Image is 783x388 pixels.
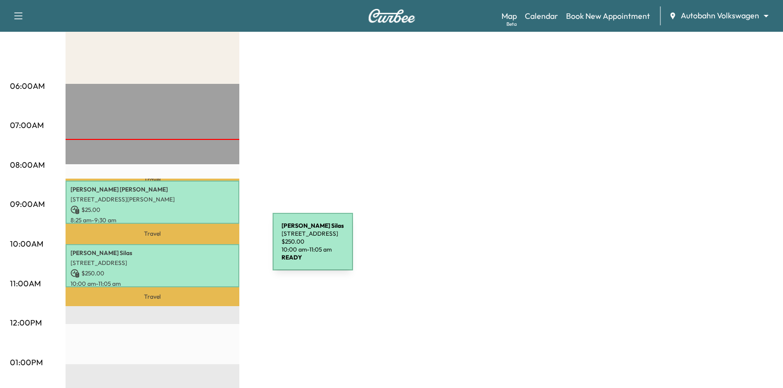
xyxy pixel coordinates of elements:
[566,10,650,22] a: Book New Appointment
[10,238,43,250] p: 10:00AM
[10,317,42,328] p: 12:00PM
[66,179,239,181] p: Travel
[10,356,43,368] p: 01:00PM
[525,10,558,22] a: Calendar
[681,10,759,21] span: Autobahn Volkswagen
[71,269,234,278] p: $ 250.00
[66,224,239,244] p: Travel
[71,280,234,288] p: 10:00 am - 11:05 am
[71,249,234,257] p: [PERSON_NAME] Silas
[71,216,234,224] p: 8:25 am - 9:30 am
[71,205,234,214] p: $ 25.00
[66,287,239,306] p: Travel
[10,159,45,171] p: 08:00AM
[501,10,517,22] a: MapBeta
[10,277,41,289] p: 11:00AM
[10,119,44,131] p: 07:00AM
[10,80,45,92] p: 06:00AM
[506,20,517,28] div: Beta
[10,198,45,210] p: 09:00AM
[71,259,234,267] p: [STREET_ADDRESS]
[71,195,234,203] p: [STREET_ADDRESS][PERSON_NAME]
[368,9,416,23] img: Curbee Logo
[71,186,234,194] p: [PERSON_NAME] [PERSON_NAME]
